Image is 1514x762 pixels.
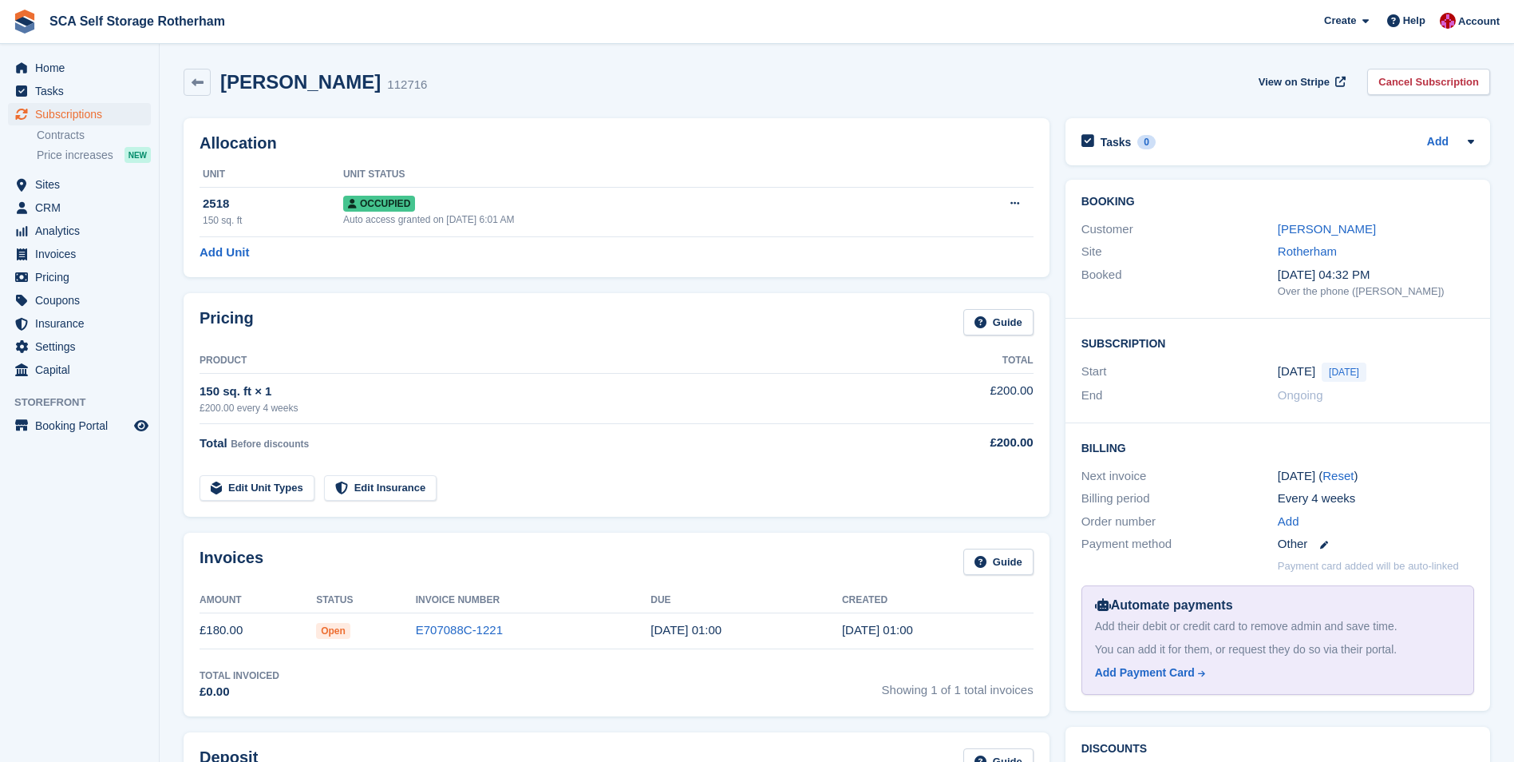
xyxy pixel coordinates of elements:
a: menu [8,289,151,312]
span: Home [35,57,131,79]
h2: Pricing [200,309,254,335]
span: Total [200,436,227,450]
span: Pricing [35,266,131,288]
h2: Discounts [1081,743,1474,756]
span: Price increases [37,148,113,163]
th: Product [200,348,904,374]
a: Edit Unit Types [200,475,314,502]
span: Subscriptions [35,103,131,125]
th: Amount [200,588,316,613]
span: Invoices [35,243,131,265]
span: Sites [35,173,131,196]
span: Booking Portal [35,415,131,437]
div: Add their debit or credit card to remove admin and save time. [1095,618,1461,635]
td: £180.00 [200,613,316,649]
div: Over the phone ([PERSON_NAME]) [1278,284,1474,300]
th: Unit Status [343,162,920,188]
div: £200.00 [904,434,1033,452]
td: £200.00 [904,373,1033,423]
a: Add Payment Card [1095,665,1454,681]
div: Total Invoiced [200,669,279,683]
div: NEW [125,147,151,163]
p: Payment card added will be auto-linked [1278,558,1459,574]
a: menu [8,57,151,79]
div: Billing period [1081,490,1278,508]
a: View on Stripe [1252,69,1349,95]
div: Every 4 weeks [1278,490,1474,508]
div: Auto access granted on [DATE] 6:01 AM [343,212,920,227]
div: 150 sq. ft [203,213,343,228]
a: E707088C-1221 [416,623,503,637]
a: menu [8,415,151,437]
span: Tasks [35,80,131,102]
a: Add [1427,133,1449,152]
a: SCA Self Storage Rotherham [43,8,231,34]
span: Create [1324,13,1356,29]
div: 150 sq. ft × 1 [200,383,904,401]
img: Thomas Webb [1440,13,1456,29]
div: [DATE] ( ) [1278,467,1474,486]
a: menu [8,103,151,125]
th: Total [904,348,1033,374]
a: menu [8,359,151,381]
div: [DATE] 04:32 PM [1278,266,1474,284]
div: Site [1081,243,1278,261]
h2: [PERSON_NAME] [220,71,381,93]
span: Ongoing [1278,388,1323,402]
div: Customer [1081,220,1278,239]
div: Order number [1081,513,1278,531]
a: [PERSON_NAME] [1278,222,1376,236]
div: 112716 [387,76,427,94]
a: Edit Insurance [324,475,437,502]
span: Analytics [35,220,131,242]
a: Add [1278,513,1299,531]
span: Storefront [14,395,159,411]
div: Add Payment Card [1095,665,1195,681]
span: [DATE] [1322,363,1366,382]
div: Automate payments [1095,596,1461,615]
a: Preview store [132,416,151,435]
a: Price increases NEW [37,146,151,164]
a: menu [8,173,151,196]
th: Invoice Number [416,588,651,613]
h2: Subscription [1081,335,1474,351]
time: 2025-10-07 00:00:00 UTC [1278,363,1315,381]
h2: Billing [1081,439,1474,455]
time: 2025-10-08 00:00:00 UTC [650,623,721,637]
th: Created [842,588,1034,613]
div: £0.00 [200,683,279,701]
div: You can add it for them, or request they do so via their portal. [1095,641,1461,658]
a: menu [8,335,151,358]
span: Account [1458,14,1500,30]
span: Open [316,623,350,639]
a: Add Unit [200,244,249,262]
div: Payment method [1081,535,1278,554]
a: menu [8,80,151,102]
time: 2025-10-07 00:00:58 UTC [842,623,913,637]
div: Booked [1081,266,1278,300]
h2: Invoices [200,549,263,575]
h2: Tasks [1101,135,1132,149]
span: Showing 1 of 1 total invoices [882,669,1034,701]
span: Insurance [35,312,131,335]
span: CRM [35,196,131,219]
span: View on Stripe [1259,74,1330,90]
a: menu [8,266,151,288]
a: Guide [963,309,1034,335]
span: Settings [35,335,131,358]
span: Help [1403,13,1425,29]
a: Rotherham [1278,244,1337,258]
span: Occupied [343,196,415,212]
a: Reset [1322,469,1354,482]
div: £200.00 every 4 weeks [200,401,904,415]
a: menu [8,243,151,265]
div: Other [1278,535,1474,554]
a: Contracts [37,128,151,143]
div: Next invoice [1081,467,1278,486]
a: Guide [963,549,1034,575]
h2: Allocation [200,134,1034,153]
div: Start [1081,363,1278,382]
th: Unit [200,162,343,188]
span: Before discounts [231,439,309,450]
div: End [1081,387,1278,405]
